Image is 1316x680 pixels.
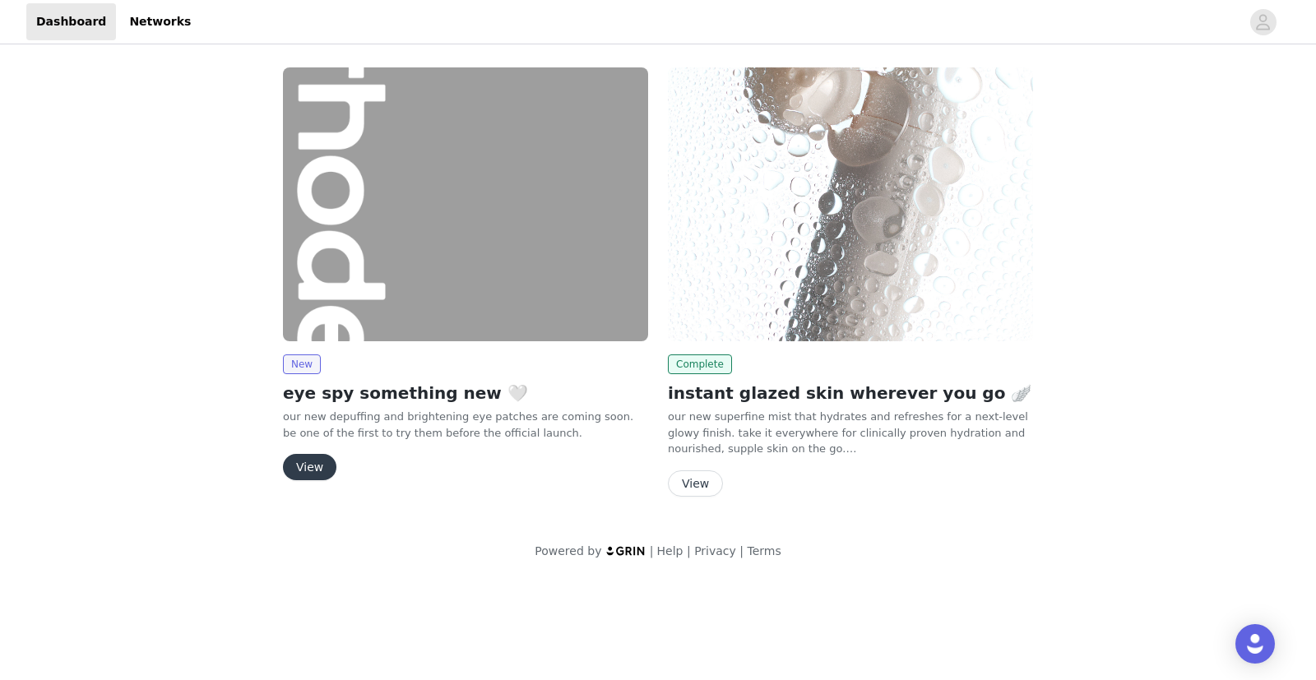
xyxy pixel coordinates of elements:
p: our new depuffing and brightening eye patches are coming soon. be one of the first to try them be... [283,409,648,441]
span: Complete [668,354,732,374]
div: Open Intercom Messenger [1235,624,1275,664]
a: View [668,478,723,490]
img: rhode skin [668,67,1033,341]
a: Dashboard [26,3,116,40]
a: Terms [747,544,781,557]
a: Privacy [694,544,736,557]
span: New [283,354,321,374]
button: View [283,454,336,480]
button: View [668,470,723,497]
p: our new superfine mist that hydrates and refreshes for a next-level glowy finish. take it everywh... [668,409,1033,457]
span: | [739,544,744,557]
span: | [687,544,691,557]
img: rhode skin [283,67,648,341]
h2: instant glazed skin wherever you go 🪽 [668,381,1033,405]
a: View [283,461,336,474]
div: avatar [1255,9,1271,35]
a: Networks [119,3,201,40]
a: Help [657,544,683,557]
h2: eye spy something new 🤍 [283,381,648,405]
span: Powered by [535,544,601,557]
span: | [650,544,654,557]
img: logo [605,545,646,556]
